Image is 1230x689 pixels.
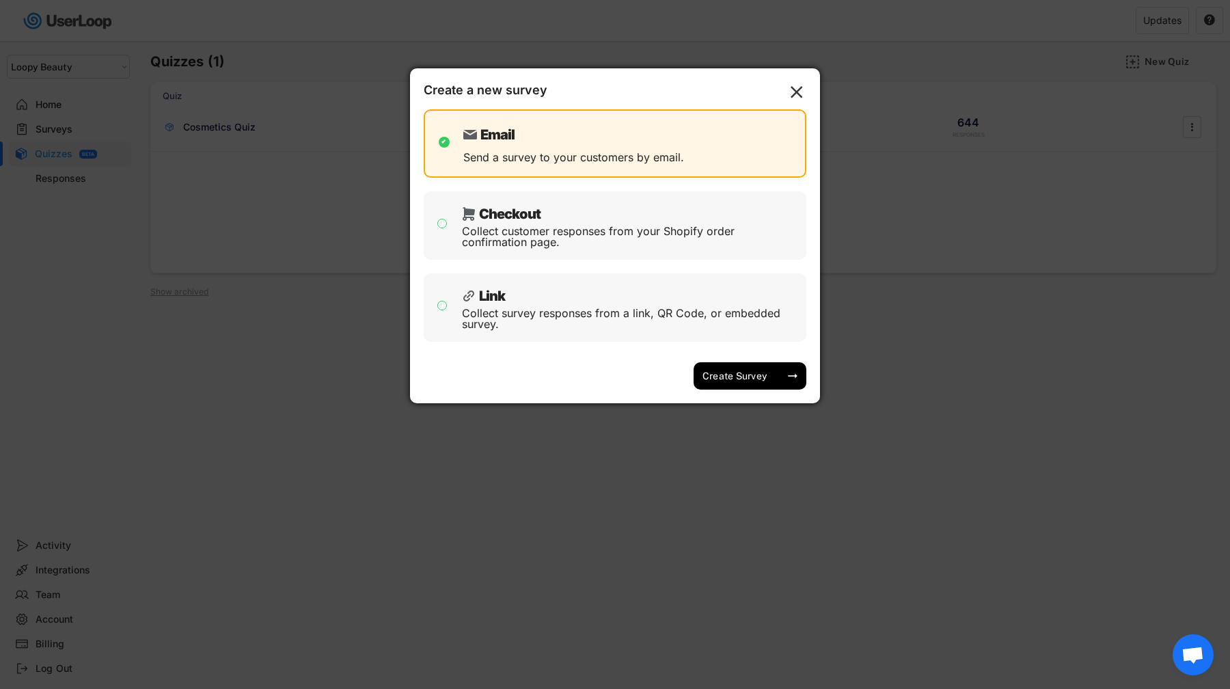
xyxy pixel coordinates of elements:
div: Link [479,289,505,303]
text:  [791,82,803,103]
img: CheckoutMajor.svg [462,207,476,221]
img: LinkMinor%20%281%29.svg [462,289,476,303]
div: Open chat [1173,634,1214,675]
div: Checkout [479,207,541,221]
div: Collect survey responses from a link, QR Code, or embedded survey. [462,308,796,329]
button: arrow_right_alt [786,369,799,383]
div: Create a new survey [424,82,560,103]
div: Send a survey to your customers by email. [463,152,684,163]
img: EmailMajor.svg [463,128,477,141]
div: Create Survey [700,370,769,382]
div: Collect customer responses from your Shopify order confirmation page. [462,226,796,247]
div: Email [480,128,515,141]
button:  [786,82,806,103]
